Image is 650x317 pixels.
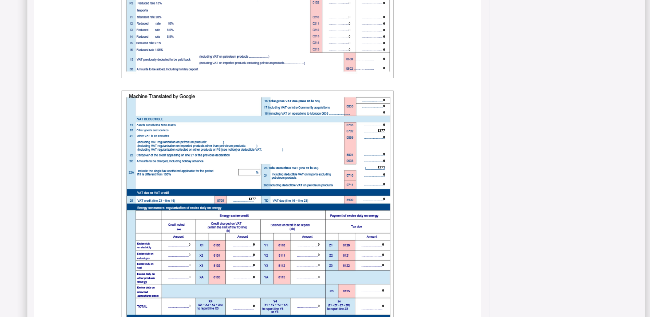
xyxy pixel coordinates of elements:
b: 1377 [248,197,256,201]
span: 0 [383,28,385,32]
span: 0 [383,104,385,108]
span: 0 [383,172,385,176]
b: 0 [318,304,320,308]
span: 0 [189,242,191,246]
span: 0 [253,275,255,279]
span: 0 [318,253,320,257]
span: 0 [383,21,385,25]
span: 0 [349,41,351,45]
span: 0 [383,122,385,127]
span: 0 [383,135,385,139]
b: 0 [383,197,385,201]
span: 0 [349,15,351,19]
span: 0 [383,182,385,186]
span: 0 [383,66,385,70]
span: 0 [383,110,385,114]
b: 0 [382,304,384,308]
span: 0 [383,1,385,5]
span: 0 [349,21,351,25]
span: 0 [383,41,385,45]
span: 0 [383,57,385,61]
span: 0 [382,288,384,292]
span: 0 [318,263,320,267]
b: 1377 [377,165,385,169]
b: 0 [253,304,255,308]
b: 0 [189,304,191,308]
span: 0 [189,253,191,257]
span: 0 [253,263,255,267]
span: 0 [189,263,191,267]
b: 0 [383,98,385,102]
span: 0 [189,275,191,279]
span: 0 [382,263,384,267]
span: 0 [318,275,320,279]
span: 0 [349,1,351,5]
span: 0 [253,242,255,246]
span: 0 [349,28,351,32]
span: 0 [382,253,384,257]
span: 0 [253,253,255,257]
span: 0 [383,158,385,163]
span: 0 [383,152,385,156]
span: 0 [383,34,385,38]
span: 0 [349,34,351,38]
span: 0 [318,242,320,246]
span: 0 [383,15,385,19]
span: 0 [382,242,384,246]
span: 1377 [377,128,385,132]
span: 0 [383,47,385,51]
span: 0 [349,47,351,51]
